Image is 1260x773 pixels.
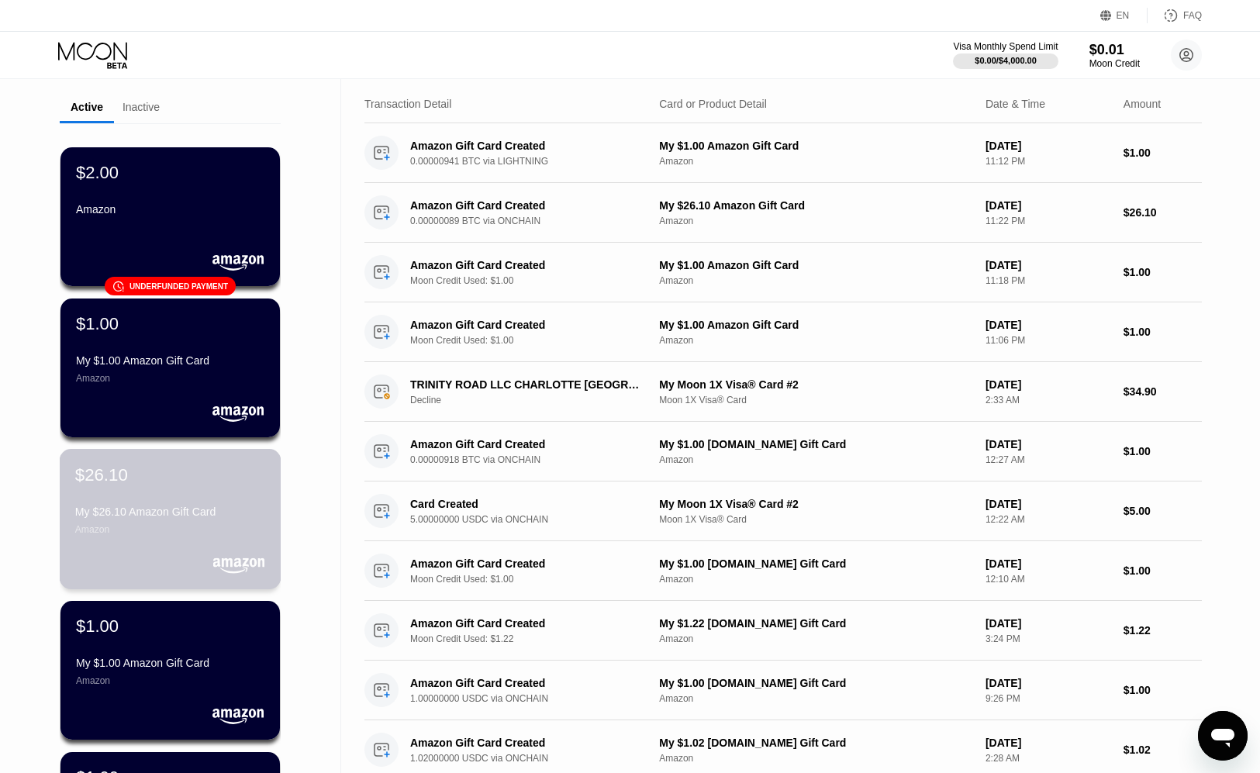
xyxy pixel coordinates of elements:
[112,280,125,292] div: 󰗎
[76,616,119,637] div: $1.00
[76,675,264,686] div: Amazon
[659,753,973,764] div: Amazon
[410,156,665,167] div: 0.00000941 BTC via LIGHTNING
[1198,711,1248,761] iframe: Button to launch messaging window
[659,378,973,391] div: My Moon 1X Visa® Card #2
[986,216,1111,226] div: 11:22 PM
[76,163,119,183] div: $2.00
[659,319,973,331] div: My $1.00 Amazon Gift Card
[1124,564,1202,577] div: $1.00
[986,335,1111,346] div: 11:06 PM
[410,199,647,212] div: Amazon Gift Card Created
[659,737,973,749] div: My $1.02 [DOMAIN_NAME] Gift Card
[659,454,973,465] div: Amazon
[659,633,973,644] div: Amazon
[364,123,1202,183] div: Amazon Gift Card Created0.00000941 BTC via LIGHTNINGMy $1.00 Amazon Gift CardAmazon[DATE]11:12 PM...
[1124,98,1161,110] div: Amount
[659,617,973,630] div: My $1.22 [DOMAIN_NAME] Gift Card
[1124,684,1202,696] div: $1.00
[1100,8,1148,23] div: EN
[76,314,119,334] div: $1.00
[659,438,973,450] div: My $1.00 [DOMAIN_NAME] Gift Card
[659,259,973,271] div: My $1.00 Amazon Gift Card
[129,282,228,291] div: Underfunded payment
[76,373,264,384] div: Amazon
[986,259,1111,271] div: [DATE]
[71,101,103,113] div: Active
[659,693,973,704] div: Amazon
[986,275,1111,286] div: 11:18 PM
[364,601,1202,661] div: Amazon Gift Card CreatedMoon Credit Used: $1.22My $1.22 [DOMAIN_NAME] Gift CardAmazon[DATE]3:24 P...
[364,243,1202,302] div: Amazon Gift Card CreatedMoon Credit Used: $1.00My $1.00 Amazon Gift CardAmazon[DATE]11:18 PM$1.00
[410,677,647,689] div: Amazon Gift Card Created
[659,514,973,525] div: Moon 1X Visa® Card
[986,156,1111,167] div: 11:12 PM
[1089,42,1140,69] div: $0.01Moon Credit
[75,524,265,535] div: Amazon
[410,259,647,271] div: Amazon Gift Card Created
[986,574,1111,585] div: 12:10 AM
[410,140,647,152] div: Amazon Gift Card Created
[123,101,160,113] div: Inactive
[76,657,264,669] div: My $1.00 Amazon Gift Card
[659,140,973,152] div: My $1.00 Amazon Gift Card
[986,753,1111,764] div: 2:28 AM
[975,56,1037,65] div: $0.00 / $4,000.00
[410,514,665,525] div: 5.00000000 USDC via ONCHAIN
[659,156,973,167] div: Amazon
[76,203,264,216] div: Amazon
[410,557,647,570] div: Amazon Gift Card Created
[1124,624,1202,637] div: $1.22
[1124,445,1202,457] div: $1.00
[364,481,1202,541] div: Card Created5.00000000 USDC via ONCHAINMy Moon 1X Visa® Card #2Moon 1X Visa® Card[DATE]12:22 AM$5.00
[364,183,1202,243] div: Amazon Gift Card Created0.00000089 BTC via ONCHAINMy $26.10 Amazon Gift CardAmazon[DATE]11:22 PM$...
[986,737,1111,749] div: [DATE]
[410,395,665,405] div: Decline
[410,693,665,704] div: 1.00000000 USDC via ONCHAIN
[410,335,665,346] div: Moon Credit Used: $1.00
[60,299,280,437] div: $1.00My $1.00 Amazon Gift CardAmazon
[60,601,280,740] div: $1.00My $1.00 Amazon Gift CardAmazon
[659,395,973,405] div: Moon 1X Visa® Card
[1124,505,1202,517] div: $5.00
[1124,266,1202,278] div: $1.00
[1124,385,1202,398] div: $34.90
[986,395,1111,405] div: 2:33 AM
[659,498,973,510] div: My Moon 1X Visa® Card #2
[1117,10,1130,21] div: EN
[986,693,1111,704] div: 9:26 PM
[75,506,265,518] div: My $26.10 Amazon Gift Card
[1089,42,1140,58] div: $0.01
[410,216,665,226] div: 0.00000089 BTC via ONCHAIN
[659,98,767,110] div: Card or Product Detail
[1124,147,1202,159] div: $1.00
[659,574,973,585] div: Amazon
[60,147,280,286] div: $2.00Amazon󰗎Underfunded payment
[953,41,1058,69] div: Visa Monthly Spend Limit$0.00/$4,000.00
[659,677,973,689] div: My $1.00 [DOMAIN_NAME] Gift Card
[76,354,264,367] div: My $1.00 Amazon Gift Card
[1089,58,1140,69] div: Moon Credit
[986,199,1111,212] div: [DATE]
[659,557,973,570] div: My $1.00 [DOMAIN_NAME] Gift Card
[986,454,1111,465] div: 12:27 AM
[410,454,665,465] div: 0.00000918 BTC via ONCHAIN
[410,574,665,585] div: Moon Credit Used: $1.00
[364,98,451,110] div: Transaction Detail
[410,319,647,331] div: Amazon Gift Card Created
[364,362,1202,422] div: TRINITY ROAD LLC CHARLOTTE [GEOGRAPHIC_DATA]DeclineMy Moon 1X Visa® Card #2Moon 1X Visa® Card[DAT...
[986,677,1111,689] div: [DATE]
[986,378,1111,391] div: [DATE]
[986,319,1111,331] div: [DATE]
[410,633,665,644] div: Moon Credit Used: $1.22
[1183,10,1202,21] div: FAQ
[364,661,1202,720] div: Amazon Gift Card Created1.00000000 USDC via ONCHAINMy $1.00 [DOMAIN_NAME] Gift CardAmazon[DATE]9:...
[1124,744,1202,756] div: $1.02
[986,514,1111,525] div: 12:22 AM
[986,617,1111,630] div: [DATE]
[60,450,280,588] div: $26.10My $26.10 Amazon Gift CardAmazon
[953,41,1058,52] div: Visa Monthly Spend Limit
